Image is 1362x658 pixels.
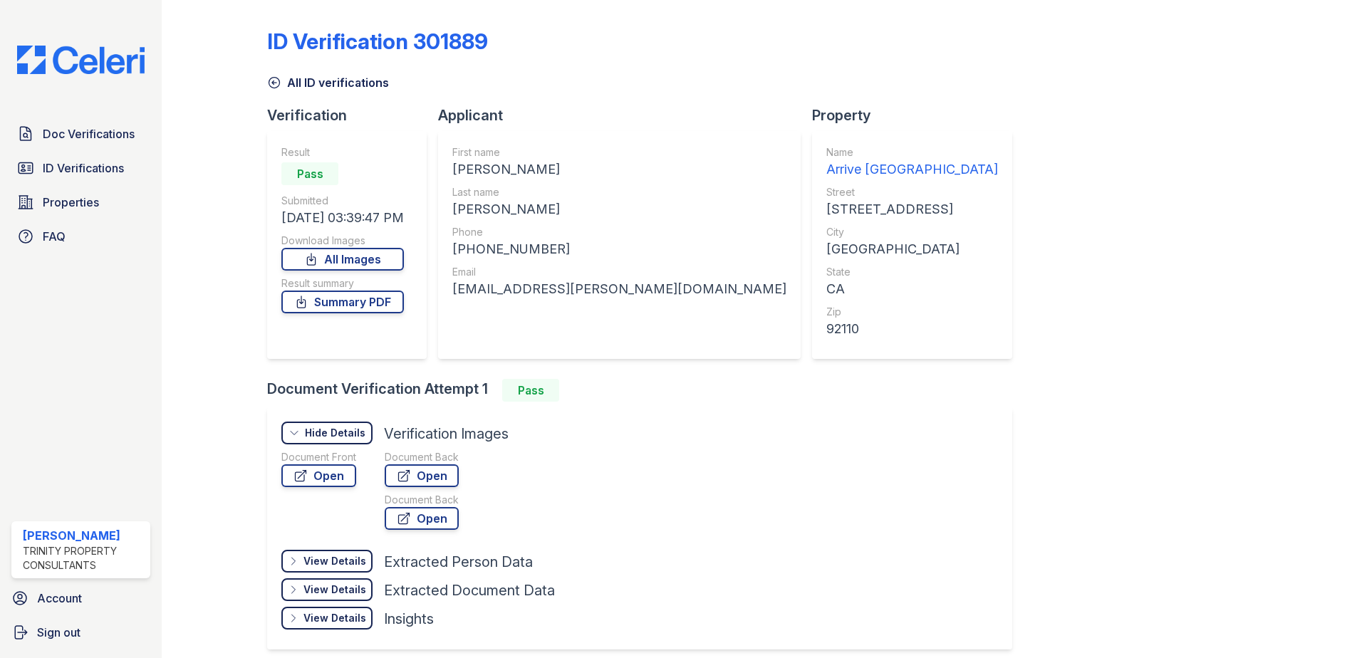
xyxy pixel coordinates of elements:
[826,199,998,219] div: [STREET_ADDRESS]
[826,265,998,279] div: State
[826,145,998,160] div: Name
[43,160,124,177] span: ID Verifications
[281,464,356,487] a: Open
[267,105,438,125] div: Verification
[385,450,459,464] div: Document Back
[43,228,66,245] span: FAQ
[826,279,998,299] div: CA
[281,248,404,271] a: All Images
[452,265,786,279] div: Email
[303,554,366,568] div: View Details
[6,46,156,74] img: CE_Logo_Blue-a8612792a0a2168367f1c8372b55b34899dd931a85d93a1a3d3e32e68fde9ad4.png
[281,145,404,160] div: Result
[11,120,150,148] a: Doc Verifications
[281,194,404,208] div: Submitted
[826,160,998,179] div: Arrive [GEOGRAPHIC_DATA]
[267,28,488,54] div: ID Verification 301889
[1302,601,1348,644] iframe: chat widget
[452,239,786,259] div: [PHONE_NUMBER]
[812,105,1024,125] div: Property
[281,208,404,228] div: [DATE] 03:39:47 PM
[11,188,150,216] a: Properties
[385,464,459,487] a: Open
[281,234,404,248] div: Download Images
[826,305,998,319] div: Zip
[43,125,135,142] span: Doc Verifications
[281,291,404,313] a: Summary PDF
[267,74,389,91] a: All ID verifications
[385,507,459,530] a: Open
[303,583,366,597] div: View Details
[6,618,156,647] a: Sign out
[267,379,1024,402] div: Document Verification Attempt 1
[384,609,434,629] div: Insights
[305,426,365,440] div: Hide Details
[384,424,509,444] div: Verification Images
[384,552,533,572] div: Extracted Person Data
[11,222,150,251] a: FAQ
[452,185,786,199] div: Last name
[384,580,555,600] div: Extracted Document Data
[826,185,998,199] div: Street
[6,584,156,612] a: Account
[303,611,366,625] div: View Details
[452,279,786,299] div: [EMAIL_ADDRESS][PERSON_NAME][DOMAIN_NAME]
[826,319,998,339] div: 92110
[281,162,338,185] div: Pass
[281,450,356,464] div: Document Front
[385,493,459,507] div: Document Back
[43,194,99,211] span: Properties
[826,145,998,179] a: Name Arrive [GEOGRAPHIC_DATA]
[37,590,82,607] span: Account
[281,276,404,291] div: Result summary
[11,154,150,182] a: ID Verifications
[23,527,145,544] div: [PERSON_NAME]
[452,225,786,239] div: Phone
[826,239,998,259] div: [GEOGRAPHIC_DATA]
[37,624,80,641] span: Sign out
[826,225,998,239] div: City
[438,105,812,125] div: Applicant
[502,379,559,402] div: Pass
[452,160,786,179] div: [PERSON_NAME]
[23,544,145,573] div: Trinity Property Consultants
[452,199,786,219] div: [PERSON_NAME]
[452,145,786,160] div: First name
